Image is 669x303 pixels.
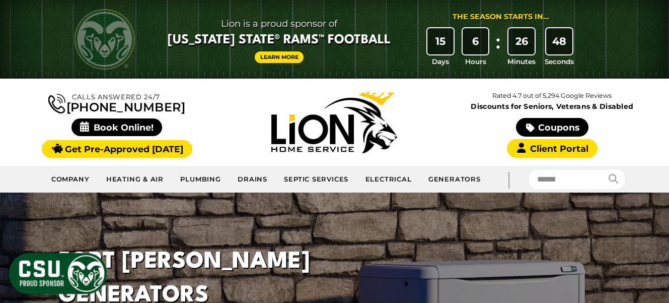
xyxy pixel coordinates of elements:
div: 26 [508,28,535,54]
div: 48 [546,28,572,54]
a: Heating & Air [98,169,173,190]
div: 6 [463,28,489,54]
a: Septic Services [276,169,357,190]
img: CSU Rams logo [75,9,135,70]
span: Discounts for Seniors, Veterans & Disabled [445,103,659,110]
div: | [489,166,529,193]
a: Plumbing [172,169,230,190]
span: Book Online! [71,118,163,136]
span: Seconds [545,56,574,67]
div: : [493,28,503,67]
a: Learn More [255,51,304,63]
span: Hours [465,56,486,67]
img: CSU Sponsor Badge [8,252,108,295]
a: Client Portal [507,139,598,158]
img: Lion Home Service [271,92,397,153]
a: [PHONE_NUMBER] [48,92,185,113]
span: [US_STATE] State® Rams™ Football [168,32,391,49]
a: Get Pre-Approved [DATE] [42,140,192,158]
a: Coupons [516,118,588,137]
a: Company [43,169,98,190]
p: Rated 4.7 out of 5,294 Google Reviews [443,90,661,101]
a: Generators [420,169,489,190]
span: Minutes [507,56,536,67]
div: The Season Starts in... [453,12,549,23]
a: Electrical [357,169,420,190]
div: 15 [427,28,454,54]
span: Days [432,56,449,67]
span: Lion is a proud sponsor of [168,16,391,32]
a: Drains [230,169,276,190]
